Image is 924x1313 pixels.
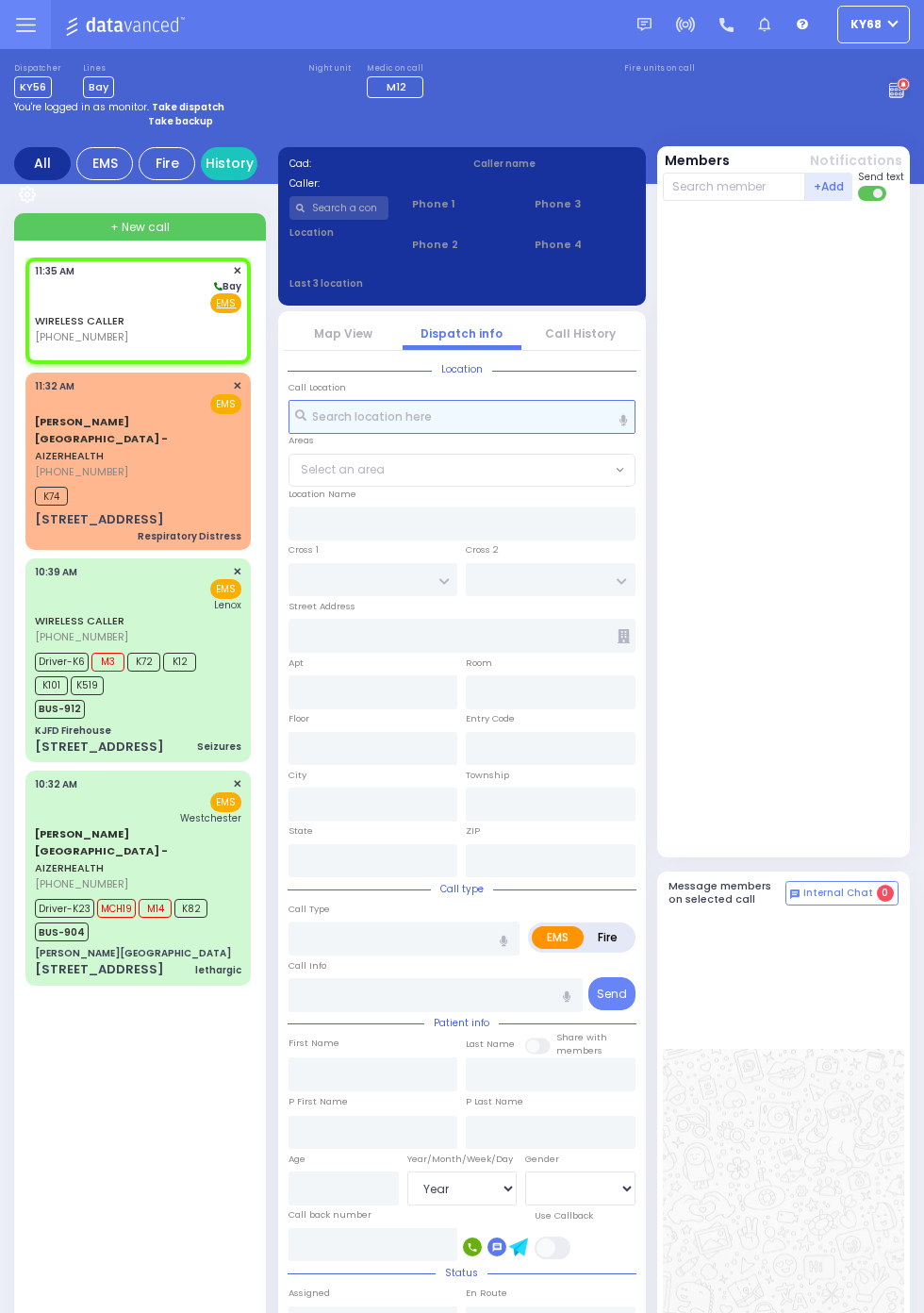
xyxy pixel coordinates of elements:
[211,279,241,293] span: Bay
[35,464,128,479] span: [PHONE_NUMBER]
[35,613,124,628] a: WIRELESS CALLER
[850,16,882,33] span: ky68
[152,100,224,114] strong: Take dispatch
[837,6,910,43] button: ky68
[289,225,388,240] label: Location
[525,1153,559,1166] label: Gender
[432,362,492,376] span: Location
[97,899,136,918] span: MCH19
[790,889,800,899] img: comment-alt.png
[466,1038,515,1051] label: Last Name
[803,887,873,900] span: Internal Chat
[289,769,306,782] label: City
[466,769,509,782] label: Township
[139,899,172,918] span: M14
[216,296,236,310] u: EMS
[663,173,804,201] input: Search member
[210,579,241,599] span: EMS
[110,219,170,236] span: + New call
[637,18,652,32] img: message.svg
[35,264,74,278] span: 11:35 AM
[466,543,499,557] label: Cross 2
[810,151,902,171] button: Notifications
[466,656,492,670] label: Room
[556,1044,602,1056] span: members
[387,79,406,94] span: M12
[195,963,241,977] div: lethargic
[412,237,511,253] span: Phone 2
[665,151,730,171] button: Members
[618,629,630,643] span: Other building occupants
[14,63,61,75] label: Dispatcher
[289,196,388,220] input: Search a contact
[473,157,634,171] label: Caller name
[858,184,888,203] label: Turn off text
[35,510,164,529] div: [STREET_ADDRESS]
[289,488,356,501] label: Location Name
[805,173,852,201] button: +Add
[289,1153,305,1166] label: Age
[65,13,190,37] img: Logo
[35,922,89,941] span: BUS-904
[148,114,213,128] strong: Take backup
[76,147,133,180] div: EMS
[545,325,616,341] a: Call History
[127,653,160,672] span: K72
[214,598,241,612] span: Lenox
[289,1095,348,1108] label: P First Name
[35,629,128,644] span: [PHONE_NUMBER]
[556,1031,607,1043] small: Share with
[83,76,114,98] span: Bay
[233,378,241,394] span: ✕
[14,147,71,180] div: All
[233,564,241,580] span: ✕
[91,653,124,672] span: M3
[201,147,257,180] a: History
[466,712,515,725] label: Entry Code
[289,400,635,434] input: Search location here
[289,434,314,447] label: Areas
[412,196,511,212] span: Phone 1
[289,381,346,394] label: Call Location
[466,1287,507,1300] label: En Route
[407,1153,518,1166] div: Year/Month/Week/Day
[35,777,77,791] span: 10:32 AM
[35,414,168,446] span: [PERSON_NAME][GEOGRAPHIC_DATA] -
[289,656,304,670] label: Apt
[35,876,128,891] span: [PHONE_NUMBER]
[163,653,196,672] span: K12
[308,63,351,75] label: Night unit
[138,529,241,543] div: Respiratory Distress
[532,926,584,949] label: EMS
[180,811,241,825] span: Westchester
[289,276,461,291] label: Last 3 location
[35,826,168,875] a: AIZERHEALTH
[624,63,695,75] label: Fire units on call
[424,1016,499,1030] span: Patient info
[35,946,231,960] div: [PERSON_NAME][GEOGRAPHIC_DATA]
[289,712,309,725] label: Floor
[14,76,52,98] span: KY56
[431,882,493,896] span: Call type
[174,899,207,918] span: K82
[35,899,94,918] span: Driver-K23
[35,826,168,858] span: [PERSON_NAME][GEOGRAPHIC_DATA] -
[877,885,894,902] span: 0
[289,1287,330,1300] label: Assigned
[466,1095,523,1108] label: P Last Name
[289,157,450,171] label: Cad:
[289,176,450,191] label: Caller:
[35,738,164,756] div: [STREET_ADDRESS]
[233,776,241,792] span: ✕
[139,147,195,180] div: Fire
[210,792,241,812] span: EMS
[535,1209,593,1222] label: Use Callback
[289,959,326,972] label: Call Info
[35,700,85,719] span: BUS-912
[71,676,104,695] span: K519
[785,881,899,906] button: Internal Chat 0
[535,196,634,212] span: Phone 3
[35,329,128,344] span: [PHONE_NUMBER]
[35,653,89,672] span: Driver-K6
[289,903,330,916] label: Call Type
